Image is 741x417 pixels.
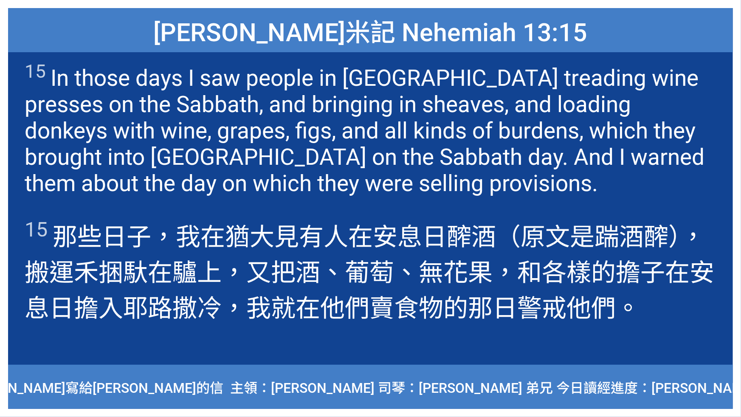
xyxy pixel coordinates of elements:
span: [PERSON_NAME]米記 Nehemiah 13:15 [154,12,588,48]
wh3063: 見 [25,223,714,323]
wh935: 禾捆 [25,258,714,323]
sup: 15 [25,217,48,242]
wh4376: 食物 [394,294,640,323]
span: 那些日子 [25,217,716,324]
wh7200: 有人在安息日 [25,223,714,323]
wh6194: 馱在 [25,258,714,323]
wh3117: 擔 [74,294,640,323]
wh2543: 上，又把酒 [25,258,714,323]
wh3196: 、葡萄 [25,258,714,323]
wh3389: ，我就在他們賣 [222,294,640,323]
wh7676: 醡酒（原文是踹 [25,223,714,323]
wh3117: ，我在猶大 [25,223,714,323]
wh5749: 他們。 [566,294,640,323]
wh1869: 酒醡 [25,223,714,323]
wh4853: 在安息 [25,258,714,323]
wh6006: 驢 [25,258,714,323]
wh8384: ，和各樣的擔子 [25,258,714,323]
wh7676: 日 [49,294,640,323]
wh3117: 警戒 [517,294,640,323]
span: In those days I saw people in [GEOGRAPHIC_DATA] treading wine presses on the Sabbath, and bringin... [25,60,716,197]
wh6025: 、無花果 [25,258,714,323]
wh1660: ），搬運 [25,223,714,323]
wh6718: 的那日 [443,294,640,323]
wh935: 入耶路撒冷 [99,294,640,323]
sup: 15 [25,60,46,82]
